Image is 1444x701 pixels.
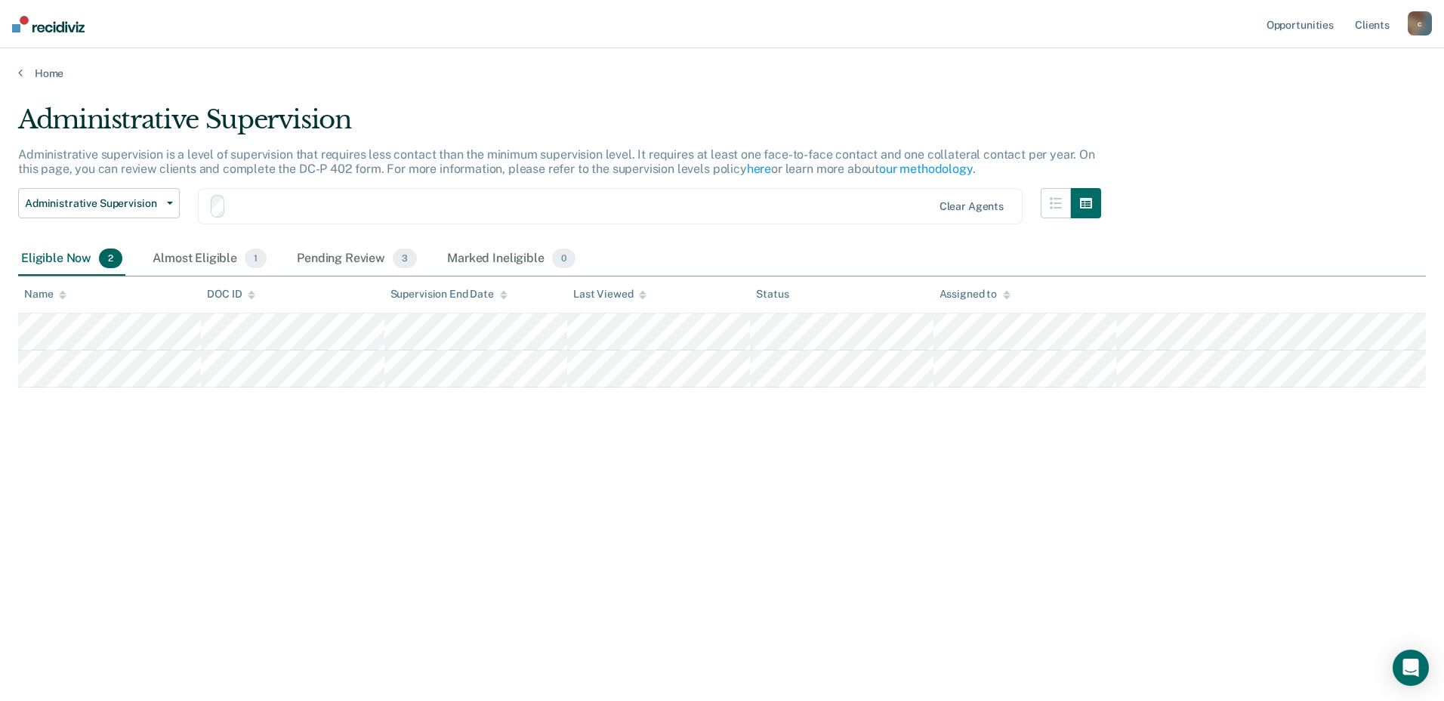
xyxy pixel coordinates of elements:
div: Almost Eligible1 [150,242,270,276]
div: Marked Ineligible0 [444,242,579,276]
span: 1 [245,249,267,268]
span: 2 [99,249,122,268]
div: Pending Review3 [294,242,420,276]
div: Status [756,288,788,301]
button: Administrative Supervision [18,188,180,218]
div: Supervision End Date [390,288,508,301]
div: Name [24,288,66,301]
a: Home [18,66,1426,80]
button: c [1408,11,1432,36]
div: Last Viewed [573,288,646,301]
div: DOC ID [207,288,255,301]
span: 3 [393,249,417,268]
a: here [747,162,771,176]
img: Recidiviz [12,16,85,32]
a: our methodology [879,162,973,176]
div: Clear agents [940,200,1004,213]
div: Eligible Now2 [18,242,125,276]
div: Administrative Supervision [18,104,1101,147]
div: Open Intercom Messenger [1393,650,1429,686]
span: 0 [552,249,575,268]
p: Administrative supervision is a level of supervision that requires less contact than the minimum ... [18,147,1095,176]
div: Assigned to [940,288,1010,301]
span: Administrative Supervision [25,197,161,210]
